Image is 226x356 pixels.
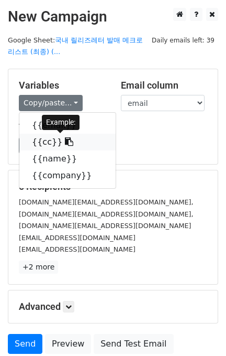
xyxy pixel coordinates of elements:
[19,117,116,134] a: {{email}}
[19,95,83,111] a: Copy/paste...
[148,35,218,46] span: Daily emails left: 39
[8,36,143,56] a: 국내 릴리즈레터 발매 메크로 리스트 (최종) (...
[94,334,173,354] a: Send Test Email
[19,134,116,150] a: {{cc}}
[42,115,80,130] div: Example:
[19,198,194,230] small: [DOMAIN_NAME][EMAIL_ADDRESS][DOMAIN_NAME], [DOMAIN_NAME][EMAIL_ADDRESS][DOMAIN_NAME], [DOMAIN_NAM...
[8,36,143,56] small: Google Sheet:
[45,334,91,354] a: Preview
[8,8,218,26] h2: New Campaign
[19,167,116,184] a: {{company}}
[148,36,218,44] a: Daily emails left: 39
[19,261,58,274] a: +2 more
[19,301,207,312] h5: Advanced
[19,150,116,167] a: {{name}}
[19,234,135,242] small: [EMAIL_ADDRESS][DOMAIN_NAME]
[174,306,226,356] iframe: Chat Widget
[8,334,42,354] a: Send
[19,245,135,253] small: [EMAIL_ADDRESS][DOMAIN_NAME]
[121,80,207,91] h5: Email column
[19,80,105,91] h5: Variables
